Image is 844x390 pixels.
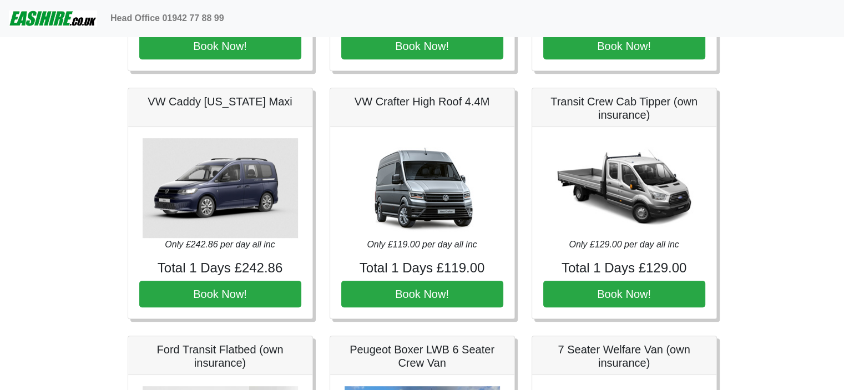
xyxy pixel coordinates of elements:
button: Book Now! [341,33,503,59]
button: Book Now! [139,281,301,307]
img: easihire_logo_small.png [9,7,97,29]
img: Transit Crew Cab Tipper (own insurance) [547,138,702,238]
button: Book Now! [543,281,705,307]
button: Book Now! [341,281,503,307]
i: Only £129.00 per day all inc [569,240,679,249]
h5: VW Crafter High Roof 4.4M [341,95,503,108]
b: Head Office 01942 77 88 99 [110,13,224,23]
button: Book Now! [139,33,301,59]
h5: Ford Transit Flatbed (own insurance) [139,343,301,369]
img: VW Crafter High Roof 4.4M [345,138,500,238]
img: VW Caddy California Maxi [143,138,298,238]
i: Only £242.86 per day all inc [165,240,275,249]
h4: Total 1 Days £129.00 [543,260,705,276]
h4: Total 1 Days £119.00 [341,260,503,276]
h5: Peugeot Boxer LWB 6 Seater Crew Van [341,343,503,369]
i: Only £119.00 per day all inc [367,240,477,249]
h5: Transit Crew Cab Tipper (own insurance) [543,95,705,121]
h4: Total 1 Days £242.86 [139,260,301,276]
h5: 7 Seater Welfare Van (own insurance) [543,343,705,369]
h5: VW Caddy [US_STATE] Maxi [139,95,301,108]
a: Head Office 01942 77 88 99 [106,7,229,29]
button: Book Now! [543,33,705,59]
